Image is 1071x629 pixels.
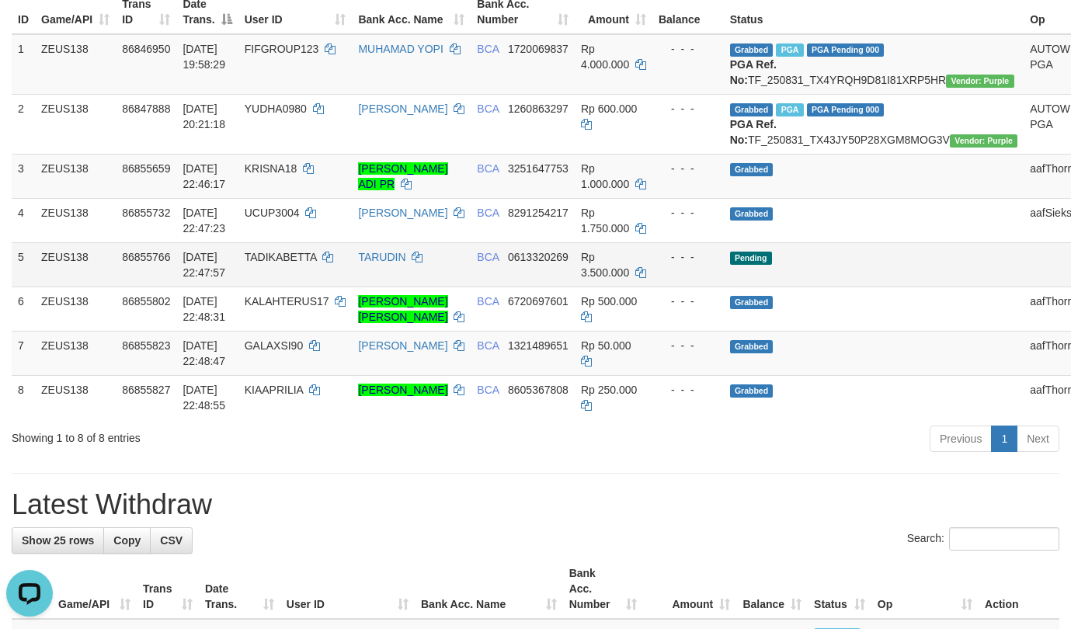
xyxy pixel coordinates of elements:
div: - - - [659,382,718,398]
th: Trans ID: activate to sort column ascending [137,559,199,619]
label: Search: [907,527,1059,551]
span: Grabbed [730,296,774,309]
h1: Latest Withdraw [12,489,1059,520]
a: 1 [991,426,1017,452]
td: ZEUS138 [35,34,116,95]
th: Game/API: activate to sort column ascending [52,559,137,619]
span: PGA Pending [807,103,885,116]
a: CSV [150,527,193,554]
th: Date Trans.: activate to sort column ascending [199,559,280,619]
span: Copy 1321489651 to clipboard [508,339,569,352]
span: [DATE] 22:48:55 [183,384,225,412]
div: - - - [659,205,718,221]
span: Rp 500.000 [581,295,637,308]
span: [DATE] 20:21:18 [183,103,225,130]
span: YUDHA0980 [245,103,307,115]
span: KRISNA18 [245,162,297,175]
span: BCA [477,207,499,219]
td: 2 [12,94,35,154]
div: - - - [659,161,718,176]
span: Marked by aafnoeunsreypich [776,103,803,116]
th: Status: activate to sort column ascending [808,559,871,619]
a: [PERSON_NAME] [358,384,447,396]
span: KALAHTERUS17 [245,295,329,308]
span: Copy 8291254217 to clipboard [508,207,569,219]
span: PGA Pending [807,43,885,57]
a: [PERSON_NAME] [358,339,447,352]
th: Balance: activate to sort column ascending [736,559,808,619]
span: UCUP3004 [245,207,300,219]
a: [PERSON_NAME] [358,103,447,115]
span: 86846950 [122,43,170,55]
th: User ID: activate to sort column ascending [280,559,415,619]
a: TARUDIN [358,251,405,263]
span: 86855823 [122,339,170,352]
span: BCA [477,339,499,352]
div: - - - [659,338,718,353]
span: Show 25 rows [22,534,94,547]
span: FIFGROUP123 [245,43,319,55]
a: Previous [930,426,992,452]
a: [PERSON_NAME] ADI PR [358,162,447,190]
td: 6 [12,287,35,331]
span: GALAXSI90 [245,339,304,352]
span: BCA [477,162,499,175]
span: Copy 1260863297 to clipboard [508,103,569,115]
td: ZEUS138 [35,154,116,198]
td: 4 [12,198,35,242]
span: Rp 50.000 [581,339,631,352]
td: 5 [12,242,35,287]
span: Pending [730,252,772,265]
span: [DATE] 22:47:57 [183,251,225,279]
span: BCA [477,251,499,263]
span: Rp 600.000 [581,103,637,115]
td: ZEUS138 [35,331,116,375]
a: Show 25 rows [12,527,104,554]
span: Rp 1.750.000 [581,207,629,235]
div: - - - [659,249,718,265]
span: BCA [477,103,499,115]
b: PGA Ref. No: [730,58,777,86]
span: 86855659 [122,162,170,175]
div: - - - [659,41,718,57]
span: Grabbed [730,384,774,398]
span: Marked by aafnoeunsreypich [776,43,803,57]
span: Grabbed [730,103,774,116]
td: ZEUS138 [35,198,116,242]
span: Copy 0613320269 to clipboard [508,251,569,263]
th: ID: activate to sort column descending [12,559,52,619]
td: ZEUS138 [35,287,116,331]
span: TADIKABETTA [245,251,317,263]
span: Copy 3251647753 to clipboard [508,162,569,175]
th: Op: activate to sort column ascending [871,559,979,619]
span: Copy [113,534,141,547]
span: BCA [477,384,499,396]
span: BCA [477,43,499,55]
div: - - - [659,294,718,309]
span: Rp 250.000 [581,384,637,396]
td: ZEUS138 [35,242,116,287]
span: KIAAPRILIA [245,384,303,396]
td: 1 [12,34,35,95]
td: ZEUS138 [35,375,116,419]
span: 86847888 [122,103,170,115]
span: CSV [160,534,183,547]
th: Bank Acc. Number: activate to sort column ascending [563,559,643,619]
span: Copy 8605367808 to clipboard [508,384,569,396]
div: Showing 1 to 8 of 8 entries [12,424,435,446]
span: Copy 6720697601 to clipboard [508,295,569,308]
button: Open LiveChat chat widget [6,6,53,53]
b: PGA Ref. No: [730,118,777,146]
th: Action [979,559,1059,619]
a: [PERSON_NAME] [358,207,447,219]
span: [DATE] 22:47:23 [183,207,225,235]
span: [DATE] 22:48:47 [183,339,225,367]
th: Bank Acc. Name: activate to sort column ascending [415,559,563,619]
td: TF_250831_TX43JY50P28XGM8MOG3V [724,94,1024,154]
span: 86855732 [122,207,170,219]
td: 7 [12,331,35,375]
a: [PERSON_NAME] [PERSON_NAME] [358,295,447,323]
span: [DATE] 19:58:29 [183,43,225,71]
span: BCA [477,295,499,308]
a: Copy [103,527,151,554]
